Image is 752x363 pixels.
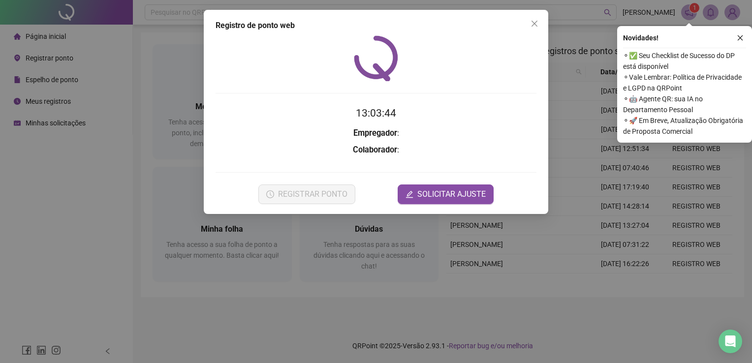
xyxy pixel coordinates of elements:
h3: : [216,144,536,156]
span: ⚬ 🤖 Agente QR: sua IA no Departamento Pessoal [623,93,746,115]
strong: Empregador [353,128,397,138]
time: 13:03:44 [356,107,396,119]
span: ⚬ ✅ Seu Checklist de Sucesso do DP está disponível [623,50,746,72]
h3: : [216,127,536,140]
span: SOLICITAR AJUSTE [417,188,486,200]
img: QRPoint [354,35,398,81]
span: close [531,20,538,28]
span: close [737,34,744,41]
strong: Colaborador [353,145,397,154]
div: Open Intercom Messenger [719,330,742,353]
span: edit [406,190,413,198]
button: editSOLICITAR AJUSTE [398,184,494,204]
button: REGISTRAR PONTO [258,184,355,204]
span: Novidades ! [623,32,658,43]
div: Registro de ponto web [216,20,536,31]
button: Close [527,16,542,31]
span: ⚬ Vale Lembrar: Política de Privacidade e LGPD na QRPoint [623,72,746,93]
span: ⚬ 🚀 Em Breve, Atualização Obrigatória de Proposta Comercial [623,115,746,137]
